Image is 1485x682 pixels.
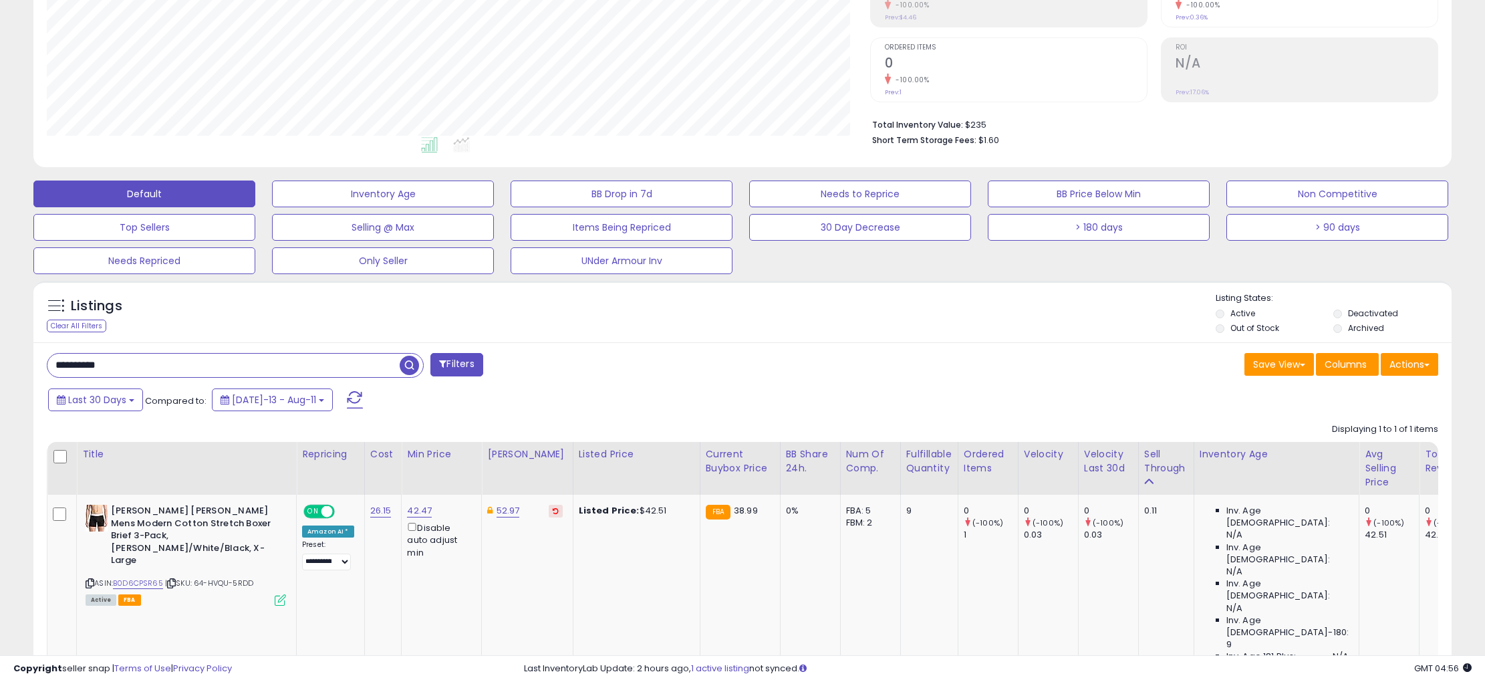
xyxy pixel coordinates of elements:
[1024,505,1078,517] div: 0
[706,447,775,475] div: Current Buybox Price
[1373,518,1404,528] small: (-100%)
[407,520,471,559] div: Disable auto adjust min
[885,13,916,21] small: Prev: $4.46
[988,181,1210,207] button: BB Price Below Min
[1033,518,1063,528] small: (-100%)
[734,504,758,517] span: 38.99
[497,504,520,518] a: 52.97
[972,518,1003,528] small: (-100%)
[872,134,976,146] b: Short Term Storage Fees:
[47,320,106,332] div: Clear All Filters
[1176,13,1208,21] small: Prev: 0.36%
[370,504,392,518] a: 26.15
[1176,55,1438,74] h2: N/A
[71,297,122,316] h5: Listings
[333,506,354,518] span: OFF
[846,505,890,517] div: FBA: 5
[1365,529,1419,541] div: 42.51
[964,447,1013,475] div: Ordered Items
[846,447,895,475] div: Num of Comp.
[872,119,963,130] b: Total Inventory Value:
[114,662,171,675] a: Terms of Use
[1365,505,1419,517] div: 0
[407,504,432,518] a: 42.47
[430,353,483,376] button: Filters
[212,388,333,411] button: [DATE]-13 - Aug-11
[1226,181,1448,207] button: Non Competitive
[1226,214,1448,241] button: > 90 days
[553,507,559,514] i: Revert to store-level Dynamic Max Price
[1226,651,1297,663] span: Inv. Age 181 Plus:
[1325,358,1367,371] span: Columns
[1425,529,1479,541] div: 42.51
[846,517,890,529] div: FBM: 2
[1144,447,1188,475] div: Sell Through
[1176,88,1209,96] small: Prev: 17.06%
[786,447,835,475] div: BB Share 24h.
[706,505,730,520] small: FBA
[1425,505,1479,517] div: 0
[1084,529,1138,541] div: 0.03
[1365,447,1413,489] div: Avg Selling Price
[1230,322,1279,334] label: Out of Stock
[978,134,999,146] span: $1.60
[749,181,971,207] button: Needs to Reprice
[86,505,108,532] img: 41p1cu6TpvL._SL40_.jpg
[1434,518,1464,528] small: (-100%)
[272,247,494,274] button: Only Seller
[33,214,255,241] button: Top Sellers
[1024,447,1073,461] div: Velocity
[524,663,1472,675] div: Last InventoryLab Update: 2 hours ago, not synced.
[1226,578,1349,602] span: Inv. Age [DEMOGRAPHIC_DATA]:
[885,55,1147,74] h2: 0
[302,526,354,538] div: Amazon AI *
[891,75,929,85] small: -100.00%
[33,181,255,207] button: Default
[232,393,316,407] span: [DATE]-13 - Aug-11
[691,662,749,675] a: 1 active listing
[305,506,321,518] span: ON
[964,505,1018,517] div: 0
[487,506,493,515] i: This overrides the store level Dynamic Max Price for this listing
[111,505,273,570] b: [PERSON_NAME] [PERSON_NAME] Mens Modern Cotton Stretch Boxer Brief 3-Pack, [PERSON_NAME]/White/Bl...
[272,181,494,207] button: Inventory Age
[1332,423,1438,436] div: Displaying 1 to 1 of 1 items
[302,540,354,570] div: Preset:
[1093,518,1123,528] small: (-100%)
[68,393,126,407] span: Last 30 Days
[165,578,253,588] span: | SKU: 64-HVQU-5RDD
[1381,353,1438,376] button: Actions
[1230,308,1255,319] label: Active
[1200,447,1353,461] div: Inventory Age
[1226,602,1242,614] span: N/A
[579,505,690,517] div: $42.51
[906,505,948,517] div: 9
[885,88,902,96] small: Prev: 1
[1176,44,1438,51] span: ROI
[1144,505,1184,517] div: 0.11
[370,447,396,461] div: Cost
[173,662,232,675] a: Privacy Policy
[1226,505,1349,529] span: Inv. Age [DEMOGRAPHIC_DATA]:
[13,663,232,675] div: seller snap | |
[407,447,476,461] div: Min Price
[48,388,143,411] button: Last 30 Days
[511,214,732,241] button: Items Being Repriced
[1414,662,1472,675] span: 2025-09-12 04:56 GMT
[145,394,207,407] span: Compared to:
[906,447,952,475] div: Fulfillable Quantity
[872,116,1428,132] li: $235
[1244,353,1314,376] button: Save View
[1226,639,1232,651] span: 9
[885,44,1147,51] span: Ordered Items
[1226,614,1349,639] span: Inv. Age [DEMOGRAPHIC_DATA]-180:
[113,578,163,589] a: B0D6CPSR65
[786,505,830,517] div: 0%
[82,447,291,461] div: Title
[988,214,1210,241] button: > 180 days
[749,214,971,241] button: 30 Day Decrease
[86,505,286,604] div: ASIN:
[511,181,732,207] button: BB Drop in 7d
[118,594,141,606] span: FBA
[13,662,62,675] strong: Copyright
